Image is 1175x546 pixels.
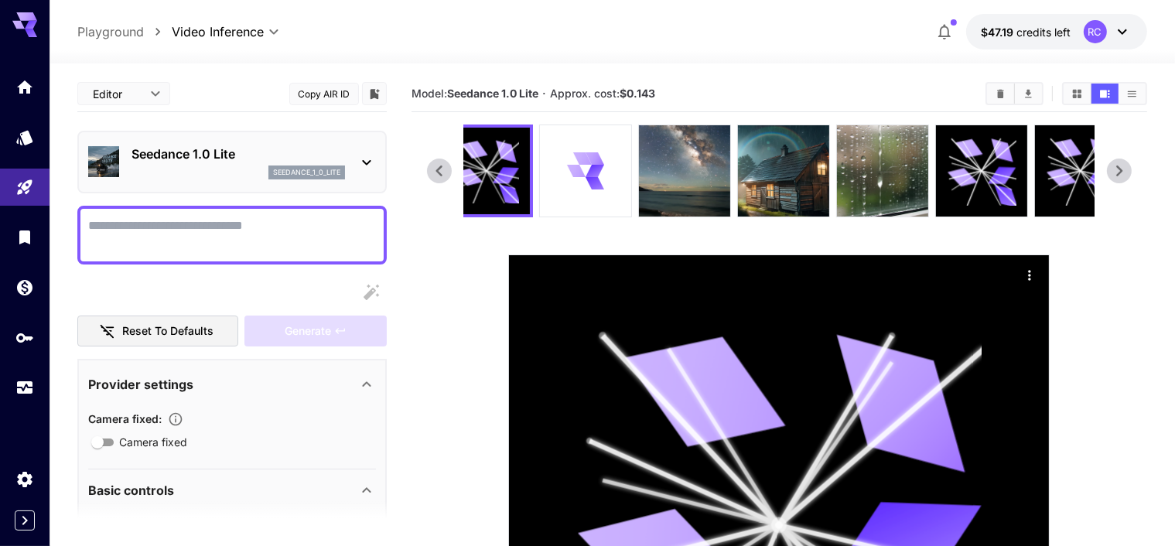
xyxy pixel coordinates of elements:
p: · [542,84,546,103]
div: Provider settings [88,366,376,403]
div: Usage [15,378,34,398]
b: $0.143 [620,87,655,100]
span: Approx. cost: [550,87,655,100]
div: Basic controls [88,472,376,509]
div: Seedance 1.0 Liteseedance_1_0_lite [88,138,376,186]
span: Camera fixed : [88,412,162,425]
div: Actions [1018,263,1041,286]
a: Playground [77,22,144,41]
div: Wallet [15,278,34,297]
button: Show media in grid view [1064,84,1091,104]
span: Model: [412,87,538,100]
img: fzDPU78AAAAABJRU5ErkJggg== [837,125,928,217]
div: Home [15,77,34,97]
div: Show media in grid viewShow media in video viewShow media in list view [1062,82,1147,105]
div: Playground [15,178,34,197]
button: Add to library [367,84,381,103]
button: Expand sidebar [15,510,35,531]
button: Show media in video view [1091,84,1119,104]
button: Clear All [987,84,1014,104]
button: Show media in list view [1119,84,1146,104]
p: Provider settings [88,375,193,394]
div: Models [15,128,34,147]
button: Copy AIR ID [289,83,359,105]
div: API Keys [15,328,34,347]
div: Library [15,227,34,247]
nav: breadcrumb [77,22,172,41]
span: $47.19 [982,26,1017,39]
img: 7w6Ux+nHvSgDgoTVl7Bzzk8+lzpdjaf8FAKzOLaFz1XfHAP5tCehrB4DfAZbW6C7qkAcWAAAAAElFTkSuQmCC [639,125,730,217]
button: Reset to defaults [77,316,238,347]
div: RC [1084,20,1107,43]
img: ARpUcl92t0auAAAAAElFTkSuQmCC [738,125,829,217]
div: Settings [15,469,34,489]
button: $47.18855RC [966,14,1147,49]
span: credits left [1017,26,1071,39]
button: Download All [1015,84,1042,104]
p: Basic controls [88,481,174,500]
span: Video Inference [172,22,264,41]
span: Camera fixed [119,434,187,450]
span: Editor [93,86,141,102]
b: Seedance 1.0 Lite [447,87,538,100]
p: Seedance 1.0 Lite [132,145,345,163]
div: Clear AllDownload All [985,82,1043,105]
div: $47.18855 [982,24,1071,40]
p: seedance_1_0_lite [273,167,340,178]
